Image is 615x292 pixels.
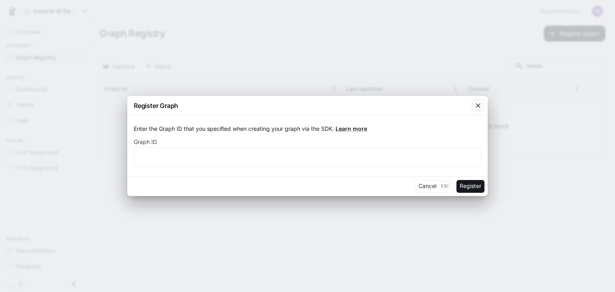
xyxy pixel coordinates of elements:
[456,180,484,193] button: Register
[336,125,367,132] a: Learn more
[134,139,157,145] p: Graph ID
[134,125,481,133] p: Enter the Graph ID that you specified when creating your graph via the SDK.
[134,101,178,110] p: Register Graph
[440,182,450,190] p: Esc
[415,180,453,193] button: CancelEsc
